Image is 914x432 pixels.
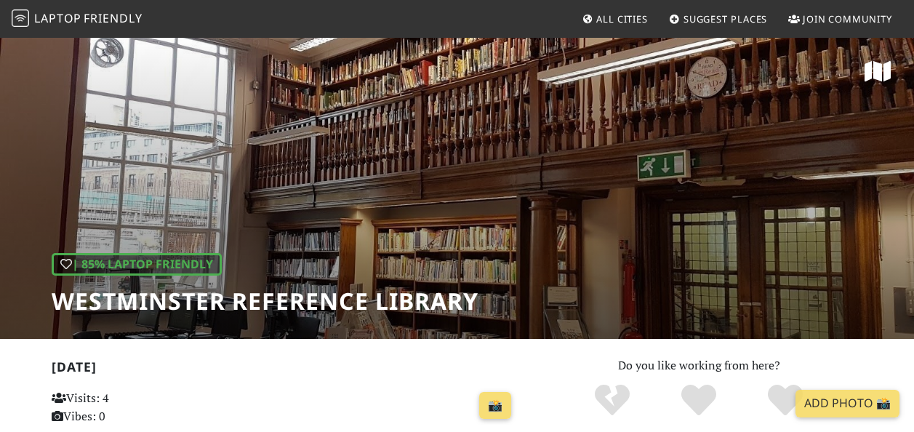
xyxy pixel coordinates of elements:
span: Suggest Places [684,12,768,25]
img: LaptopFriendly [12,9,29,27]
a: All Cities [576,6,654,32]
div: | 85% Laptop Friendly [52,253,222,276]
div: Yes [656,383,742,419]
span: Join Community [803,12,892,25]
h1: Westminster Reference Library [52,287,478,315]
h2: [DATE] [52,359,518,380]
a: Add Photo 📸 [795,390,899,417]
span: All Cities [596,12,648,25]
div: Definitely! [742,383,828,419]
span: Friendly [84,10,142,26]
span: Laptop [34,10,81,26]
a: Join Community [782,6,898,32]
a: LaptopFriendly LaptopFriendly [12,7,143,32]
a: 📸 [479,392,511,420]
p: Visits: 4 Vibes: 0 [52,389,196,426]
div: No [569,383,656,419]
a: Suggest Places [663,6,774,32]
p: Do you like working from here? [535,356,863,375]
